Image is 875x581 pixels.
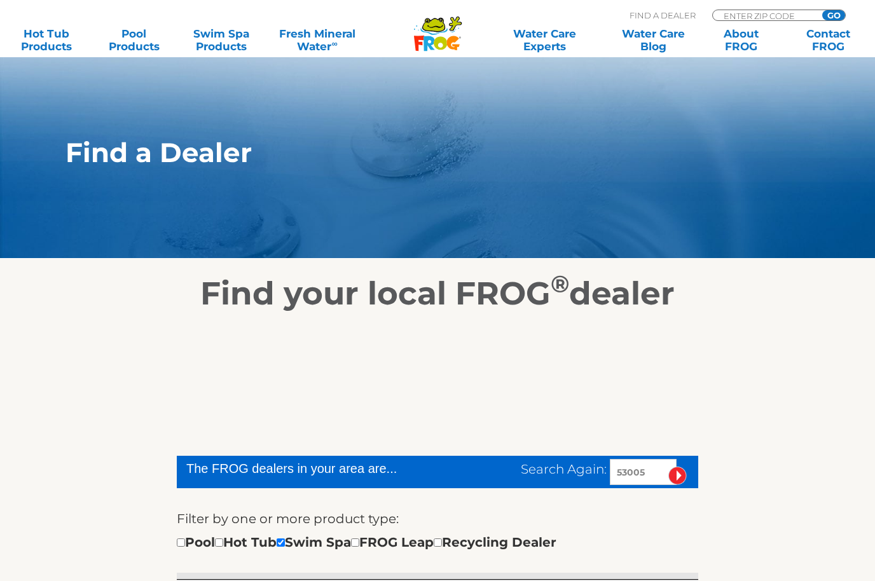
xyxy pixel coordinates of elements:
a: Hot TubProducts [13,27,81,53]
a: Fresh MineralWater∞ [275,27,360,53]
input: Zip Code Form [722,10,808,21]
label: Filter by one or more product type: [177,509,399,529]
a: Water CareExperts [490,27,600,53]
sup: ∞ [331,39,337,48]
p: Find A Dealer [630,10,696,21]
input: GO [822,10,845,20]
h1: Find a Dealer [65,137,750,168]
h2: Find your local FROG dealer [46,275,829,313]
a: ContactFROG [794,27,862,53]
a: Swim SpaProducts [188,27,256,53]
a: PoolProducts [100,27,168,53]
div: Pool Hot Tub Swim Spa FROG Leap Recycling Dealer [177,532,556,552]
a: Water CareBlog [619,27,687,53]
a: AboutFROG [707,27,775,53]
span: Search Again: [521,461,607,477]
sup: ® [551,270,569,298]
div: The FROG dealers in your area are... [186,459,443,478]
input: Submit [668,467,687,485]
